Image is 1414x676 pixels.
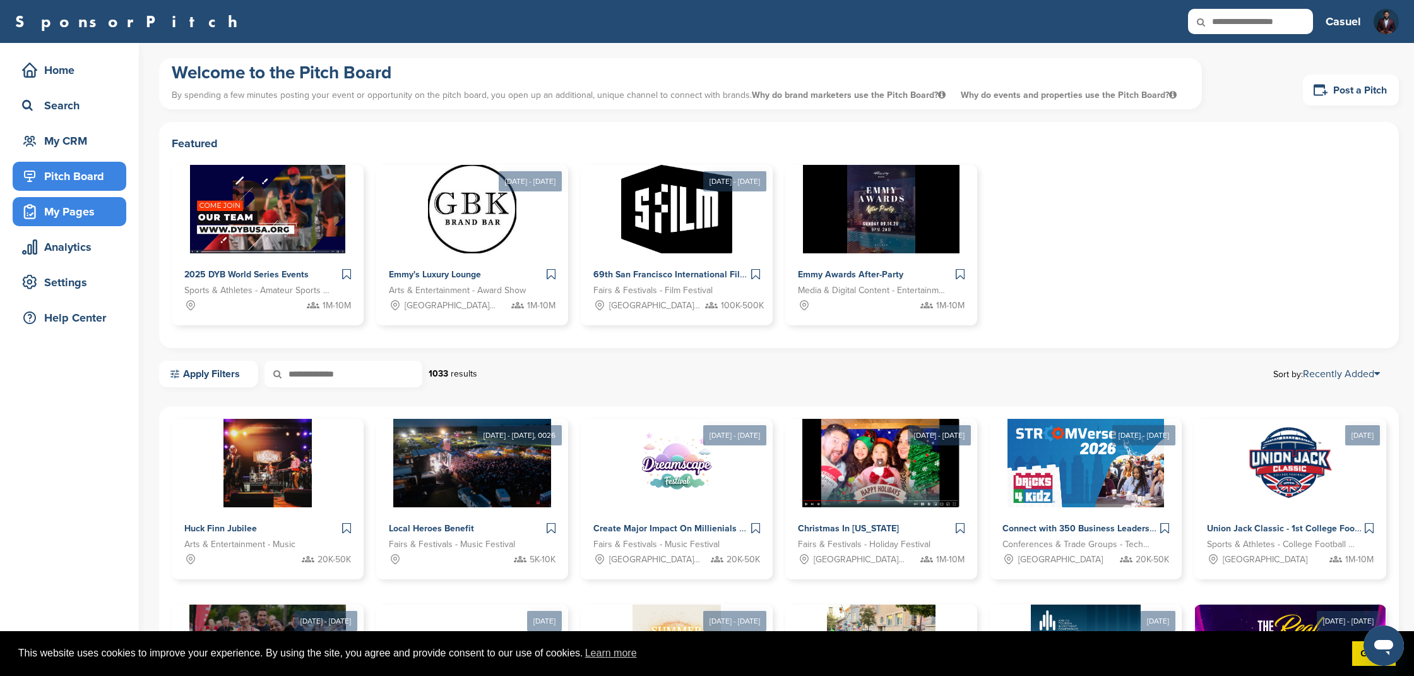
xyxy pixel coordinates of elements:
[1326,13,1361,30] h3: Casuel
[1273,369,1380,379] span: Sort by:
[18,644,1342,663] span: This website uses cookies to improve your experience. By using the site, you agree and provide co...
[294,611,357,631] div: [DATE] - [DATE]
[13,268,126,297] a: Settings
[376,399,568,579] a: [DATE] - [DATE], 0026 Sponsorpitch & Local Heroes Benefit Fairs & Festivals - Music Festival 5K-10K
[13,91,126,120] a: Search
[1326,8,1361,35] a: Casuel
[19,165,126,188] div: Pitch Board
[172,61,1189,84] h1: Welcome to the Pitch Board
[1002,523,1285,534] span: Connect with 350 Business Leaders in Education | StroomVerse 2026
[802,419,960,507] img: Sponsorpitch &
[527,299,555,313] span: 1M-10M
[13,303,126,332] a: Help Center
[1007,419,1165,507] img: Sponsorpitch &
[389,284,526,298] span: Arts & Entertainment - Award Show
[621,165,732,253] img: Sponsorpitch &
[798,284,946,298] span: Media & Digital Content - Entertainment
[172,84,1189,106] p: By spending a few minutes posting your event or opportunity on the pitch board, you open up an ad...
[1363,625,1404,666] iframe: Button to launch messaging window
[1303,368,1380,380] a: Recently Added
[19,59,126,81] div: Home
[1018,553,1103,567] span: [GEOGRAPHIC_DATA]
[703,171,766,191] div: [DATE] - [DATE]
[184,523,257,534] span: Huck Finn Jubilee
[633,419,721,507] img: Sponsorpitch &
[752,90,948,100] span: Why do brand marketers use the Pitch Board?
[798,538,930,552] span: Fairs & Festivals - Holiday Festival
[19,271,126,294] div: Settings
[593,284,713,298] span: Fairs & Festivals - Film Festival
[19,130,126,152] div: My CRM
[172,419,364,579] a: Sponsorpitch & Huck Finn Jubilee Arts & Entertainment - Music 20K-50K
[172,165,364,325] a: Sponsorpitch & 2025 DYB World Series Events Sports & Athletes - Amateur Sports Leagues 1M-10M
[184,269,309,280] span: 2025 DYB World Series Events
[703,425,766,445] div: [DATE] - [DATE]
[1345,425,1380,445] div: [DATE]
[1194,399,1386,579] a: [DATE] Sponsorpitch & Union Jack Classic - 1st College Football Game at [GEOGRAPHIC_DATA] Sports ...
[581,399,773,579] a: [DATE] - [DATE] Sponsorpitch & Create Major Impact On Millienials and Genz With Dreamscape Music ...
[721,299,764,313] span: 100K-500K
[814,553,906,567] span: [GEOGRAPHIC_DATA], [GEOGRAPHIC_DATA]
[936,299,965,313] span: 1M-10M
[1374,9,1399,47] img: Img 1081 3
[184,284,332,298] span: Sports & Athletes - Amateur Sports Leagues
[19,94,126,117] div: Search
[429,368,448,379] strong: 1033
[798,523,899,534] span: Christmas In [US_STATE]
[530,553,555,567] span: 5K-10K
[803,165,960,253] img: Sponsorpitch &
[527,611,562,631] div: [DATE]
[19,200,126,223] div: My Pages
[318,553,351,567] span: 20K-50K
[1345,553,1374,567] span: 1M-10M
[908,425,971,445] div: [DATE] - [DATE]
[477,425,562,445] div: [DATE] - [DATE], 0026
[1317,611,1380,631] div: [DATE] - [DATE]
[593,538,720,552] span: Fairs & Festivals - Music Festival
[13,126,126,155] a: My CRM
[1352,641,1396,667] a: dismiss cookie message
[13,162,126,191] a: Pitch Board
[376,145,568,325] a: [DATE] - [DATE] Sponsorpitch & Emmy's Luxury Lounge Arts & Entertainment - Award Show [GEOGRAPHIC...
[451,368,477,379] span: results
[223,419,312,507] img: Sponsorpitch &
[13,197,126,226] a: My Pages
[703,611,766,631] div: [DATE] - [DATE]
[19,306,126,329] div: Help Center
[190,165,346,253] img: Sponsorpitch &
[727,553,760,567] span: 20K-50K
[1303,75,1399,106] a: Post a Pitch
[936,553,965,567] span: 1M-10M
[184,538,295,552] span: Arts & Entertainment - Music
[389,523,474,534] span: Local Heroes Benefit
[798,269,903,280] span: Emmy Awards After-Party
[583,644,639,663] a: learn more about cookies
[323,299,351,313] span: 1M-10M
[172,135,1386,152] h2: Featured
[609,299,702,313] span: [GEOGRAPHIC_DATA], [GEOGRAPHIC_DATA]
[961,90,1177,100] span: Why do events and properties use the Pitch Board?
[405,299,497,313] span: [GEOGRAPHIC_DATA], [GEOGRAPHIC_DATA]
[581,145,773,325] a: [DATE] - [DATE] Sponsorpitch & 69th San Francisco International Film Festival Fairs & Festivals -...
[1223,553,1307,567] span: [GEOGRAPHIC_DATA]
[159,361,258,387] a: Apply Filters
[1136,553,1169,567] span: 20K-50K
[19,236,126,258] div: Analytics
[609,553,702,567] span: [GEOGRAPHIC_DATA], [GEOGRAPHIC_DATA]
[13,232,126,262] a: Analytics
[1002,538,1150,552] span: Conferences & Trade Groups - Technology
[1207,538,1355,552] span: Sports & Athletes - College Football Bowl Games
[785,165,977,325] a: Sponsorpitch & Emmy Awards After-Party Media & Digital Content - Entertainment 1M-10M
[428,165,516,253] img: Sponsorpitch &
[785,399,977,579] a: [DATE] - [DATE] Sponsorpitch & Christmas In [US_STATE] Fairs & Festivals - Holiday Festival [GEOG...
[1246,419,1334,507] img: Sponsorpitch &
[389,269,481,280] span: Emmy's Luxury Lounge
[13,56,126,85] a: Home
[15,13,246,30] a: SponsorPitch
[990,399,1182,579] a: [DATE] - [DATE] Sponsorpitch & Connect with 350 Business Leaders in Education | StroomVerse 2026 ...
[393,419,550,507] img: Sponsorpitch &
[593,523,914,534] span: Create Major Impact On Millienials and Genz With Dreamscape Music Festival
[389,538,515,552] span: Fairs & Festivals - Music Festival
[1141,611,1175,631] div: [DATE]
[1112,425,1175,445] div: [DATE] - [DATE]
